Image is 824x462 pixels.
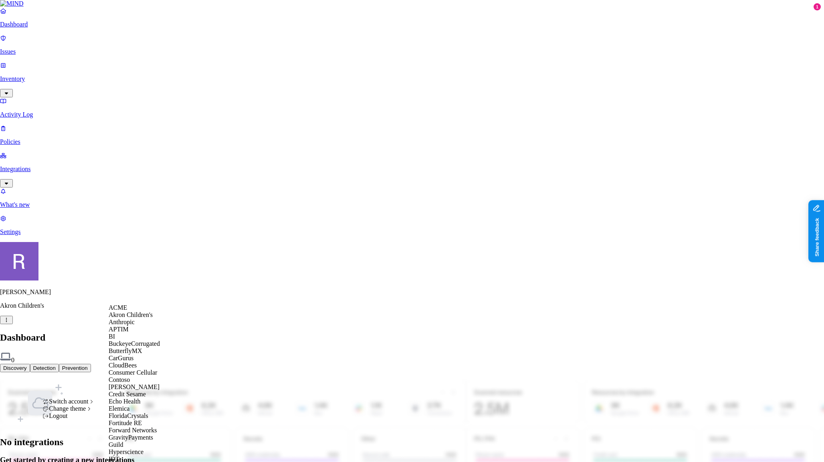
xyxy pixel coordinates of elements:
[109,383,160,390] span: [PERSON_NAME]
[109,441,123,448] span: Guild
[109,405,129,412] span: Elemica
[49,398,88,405] span: Switch account
[49,405,86,412] span: Change theme
[109,369,157,376] span: Consumer Cellular
[109,326,129,333] span: APTIM
[109,347,142,354] span: ButterflyMX
[109,304,127,311] span: ACME
[42,412,95,420] div: Logout
[109,391,146,397] span: Credit Sesame
[109,311,153,318] span: Akron Children's
[109,340,160,347] span: BuckeyeCorrugated
[109,398,141,405] span: Echo Health
[109,434,153,441] span: GravityPayments
[109,420,142,426] span: Fortitude RE
[109,412,148,419] span: FloridaCrystals
[109,333,115,340] span: BI
[109,319,135,325] span: Anthropic
[109,427,157,434] span: Forward Networks
[109,448,143,455] span: Hyperscience
[109,355,133,361] span: CarGurus
[109,362,137,369] span: CloudBees
[109,376,130,383] span: Contoso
